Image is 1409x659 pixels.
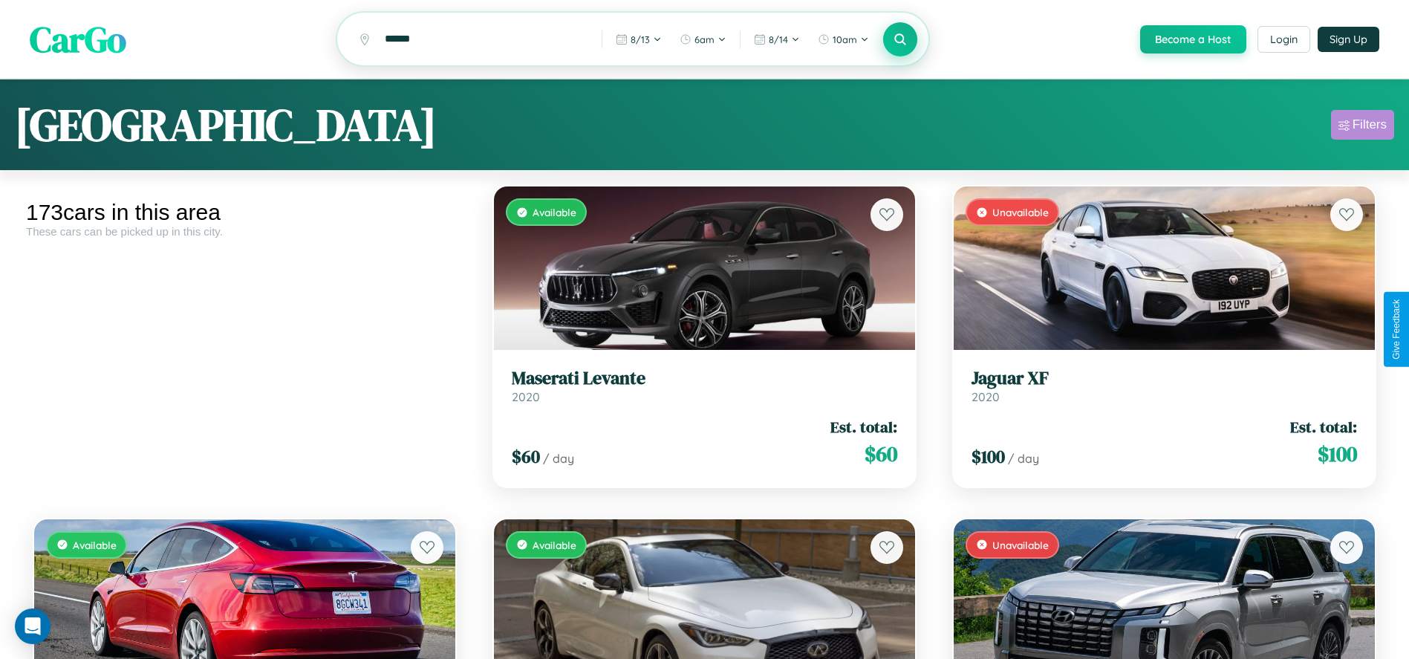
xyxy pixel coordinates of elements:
[1353,117,1387,132] div: Filters
[30,15,126,64] span: CarGo
[512,389,540,404] span: 2020
[631,33,650,45] span: 8 / 13
[810,27,876,51] button: 10am
[992,206,1049,218] span: Unavailable
[769,33,788,45] span: 8 / 14
[15,94,437,155] h1: [GEOGRAPHIC_DATA]
[1290,416,1357,438] span: Est. total:
[972,368,1357,389] h3: Jaguar XF
[512,368,897,404] a: Maserati Levante2020
[694,33,715,45] span: 6am
[1140,25,1246,53] button: Become a Host
[972,389,1000,404] span: 2020
[608,27,669,51] button: 8/13
[26,200,463,225] div: 173 cars in this area
[1318,439,1357,469] span: $ 100
[26,225,463,238] div: These cars can be picked up in this city.
[865,439,897,469] span: $ 60
[15,608,51,644] div: Open Intercom Messenger
[672,27,734,51] button: 6am
[512,368,897,389] h3: Maserati Levante
[746,27,807,51] button: 8/14
[830,416,897,438] span: Est. total:
[533,539,576,551] span: Available
[512,444,540,469] span: $ 60
[1318,27,1379,52] button: Sign Up
[972,368,1357,404] a: Jaguar XF2020
[73,539,117,551] span: Available
[1391,299,1402,360] div: Give Feedback
[533,206,576,218] span: Available
[1008,451,1039,466] span: / day
[1257,26,1310,53] button: Login
[992,539,1049,551] span: Unavailable
[543,451,574,466] span: / day
[972,444,1005,469] span: $ 100
[833,33,857,45] span: 10am
[1331,110,1394,140] button: Filters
